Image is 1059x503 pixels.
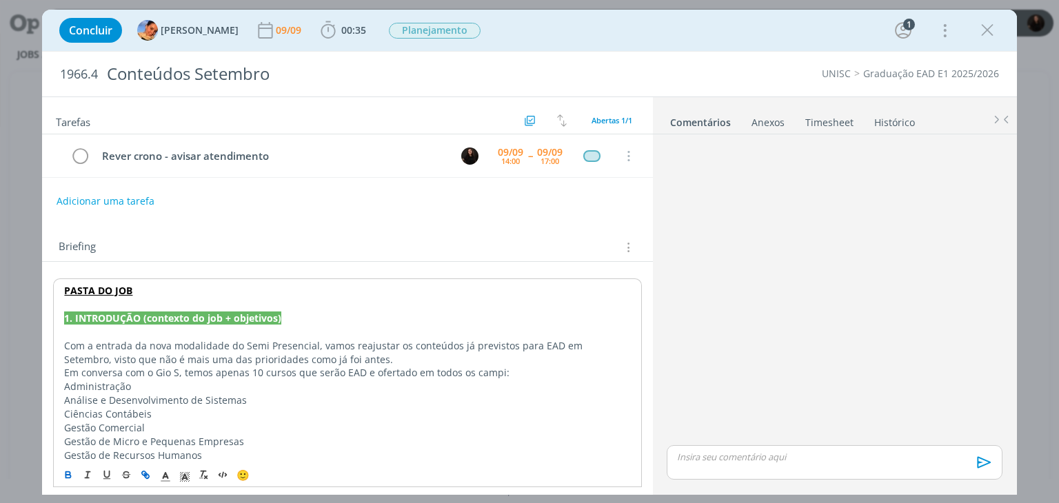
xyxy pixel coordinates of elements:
[64,339,630,367] p: Com a entrada da nova modalidade do Semi Presencial, vamos reajustar os conteúdos já previstos pa...
[64,311,281,325] strong: 1. INTRODUÇÃO (contexto do job + objetivos)
[317,19,370,41] button: 00:35
[752,116,785,130] div: Anexos
[903,19,915,30] div: 1
[341,23,366,37] span: 00:35
[56,189,155,214] button: Adicionar uma tarefa
[874,110,916,130] a: Histórico
[64,435,630,449] p: Gestão de Micro e Pequenas Empresas
[64,393,630,407] p: Análise e Desenvolvimento de Sistemas
[592,115,632,125] span: Abertas 1/1
[175,466,194,483] span: Cor de Fundo
[822,67,851,80] a: UNISC
[101,57,602,91] div: Conteúdos Setembro
[64,407,630,421] p: Ciências Contábeis
[42,10,1016,495] div: dialog
[863,67,999,80] a: Graduação EAD E1 2025/2026
[388,22,481,39] button: Planejamento
[557,114,567,127] img: arrow-down-up.svg
[460,145,481,166] button: S
[64,380,630,393] p: Administração
[669,110,732,130] a: Comentários
[69,25,112,36] span: Concluir
[233,466,252,483] button: 🙂
[156,466,175,483] span: Cor do Texto
[137,20,239,41] button: L[PERSON_NAME]
[64,284,132,297] a: PASTA DO JOB
[161,25,239,35] span: [PERSON_NAME]
[59,238,96,256] span: Briefing
[64,366,630,380] p: Em conversa com o Gio S, temos apenas 10 cursos que serão EAD e ofertado em todos os campi:
[528,151,532,161] span: --
[461,147,478,165] img: S
[892,19,914,41] button: 1
[805,110,854,130] a: Timesheet
[96,147,448,165] div: Rever crono - avisar atendimento
[64,449,630,462] p: Gestão de Recursos Humanos
[501,157,520,165] div: 14:00
[56,112,90,129] span: Tarefas
[276,25,304,35] div: 09/09
[64,421,630,435] p: Gestão Comercial
[236,468,250,482] span: 🙂
[389,23,481,39] span: Planejamento
[137,20,158,41] img: L
[541,157,559,165] div: 17:00
[60,67,98,82] span: 1966.4
[498,147,523,157] div: 09/09
[59,18,122,43] button: Concluir
[537,147,563,157] div: 09/09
